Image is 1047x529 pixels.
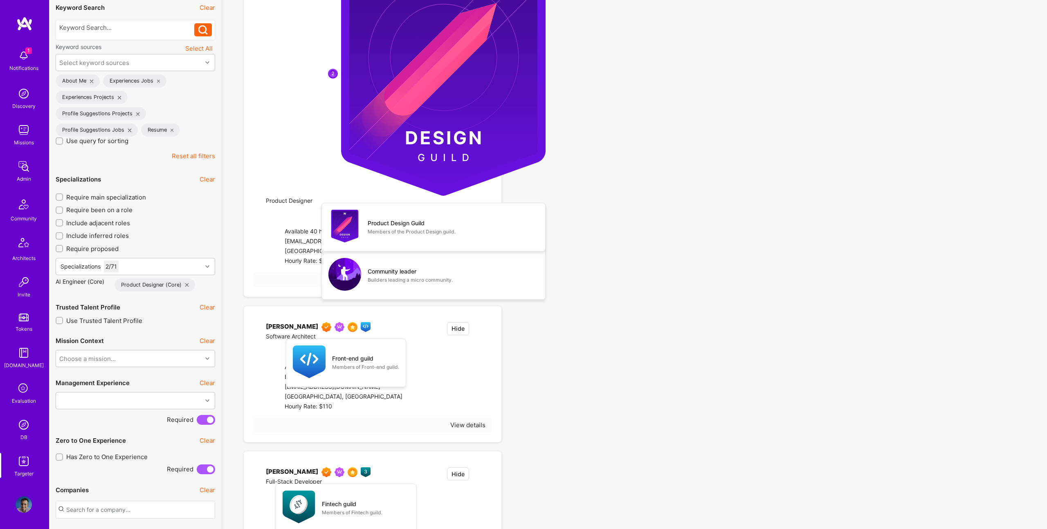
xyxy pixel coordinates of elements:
[266,196,546,206] div: Product Designer
[479,467,485,473] i: icon EmptyStar
[56,91,128,104] div: Experiences Projects
[205,399,209,403] i: icon Chevron
[293,345,326,378] img: Front-end guild
[447,467,469,480] button: Hide
[321,467,331,477] img: Exceptional A.Teamer
[14,469,34,478] div: Targeter
[157,80,160,83] i: icon Close
[20,433,27,442] div: DB
[103,74,167,87] div: Experiences Jobs
[321,322,331,332] img: Exceptional A.Teamer
[56,107,146,120] div: Profile Suggestions Projects
[266,322,318,332] div: [PERSON_NAME]
[12,397,36,405] div: Evaluation
[450,421,485,429] div: View details
[66,137,128,145] span: Use query for sorting
[266,332,371,342] div: Software Architect
[56,175,101,184] div: Specializations
[285,372,402,382] div: Est Availability 40 hours weekly
[348,322,357,332] img: SelectionTeam
[136,112,139,116] i: icon Close
[285,247,402,256] div: [GEOGRAPHIC_DATA], [GEOGRAPHIC_DATA]
[183,43,215,54] button: Select All
[66,231,129,240] span: Include inferred roles
[108,280,111,284] i: icon Close
[285,237,402,247] div: [EMAIL_ADDRESS][DOMAIN_NAME]
[167,465,193,473] span: Required
[56,303,120,312] div: Trusted Talent Profile
[205,61,209,65] i: icon Chevron
[141,123,180,137] div: Resume
[266,477,371,487] div: Full-Stack Developer
[16,158,32,175] img: admin teamwork
[59,58,129,67] div: Select keyword sources
[118,96,121,99] i: icon Close
[285,402,402,412] div: Hourly Rate: $110
[17,175,31,183] div: Admin
[200,486,215,494] button: Clear
[185,283,189,287] i: icon Close
[56,123,138,137] div: Profile Suggestions Jobs
[56,43,101,51] label: Keyword sources
[13,496,34,513] a: User Avatar
[16,381,31,397] i: icon SelectionTeam
[322,500,356,508] div: Fintech guild
[56,278,111,291] div: AI Engineer (Core)
[14,234,34,254] img: Architects
[332,354,373,363] div: Front-end guild
[16,47,32,64] img: bell
[19,314,29,321] img: tokens
[56,3,105,12] div: Keyword Search
[12,254,36,262] div: Architects
[368,276,453,284] div: Builders leading a micro community.
[328,258,361,291] img: Community leader
[4,361,44,370] div: [DOMAIN_NAME]
[56,336,104,345] div: Mission Context
[16,325,32,333] div: Tokens
[9,64,38,72] div: Notifications
[198,25,208,35] i: icon Search
[90,80,93,83] i: icon Close
[200,175,215,184] button: Clear
[66,206,133,214] span: Require been on a role
[66,316,142,325] span: Use Trusted Talent Profile
[16,122,32,138] img: teamwork
[171,129,174,132] i: icon Close
[128,129,131,132] i: icon Close
[14,195,34,214] img: Community
[56,436,126,445] div: Zero to One Experience
[266,467,318,477] div: [PERSON_NAME]
[56,501,215,519] input: Search for a company...
[12,102,36,110] div: Discovery
[285,227,402,237] div: Available 40 hours weekly
[368,267,416,276] div: Community leader
[16,453,32,469] img: Skill Targeter
[66,193,146,202] span: Require main specialization
[59,354,116,363] div: Choose a mission...
[335,467,344,477] img: Been on Mission
[285,392,402,402] div: [GEOGRAPHIC_DATA], [GEOGRAPHIC_DATA]
[332,363,399,371] div: Members of Front-end guild.
[66,219,130,227] span: Include adjacent roles
[205,356,209,361] i: icon Chevron
[447,322,469,335] button: Hide
[200,303,215,312] button: Clear
[266,208,272,214] i: icon linkedIn
[11,214,37,223] div: Community
[56,74,100,87] div: About Me
[18,290,30,299] div: Invite
[266,489,272,495] i: icon linkedIn
[16,16,33,31] img: logo
[66,453,148,461] span: Has Zero to One Experience
[361,322,371,332] img: Front-end guild
[16,496,32,513] img: User Avatar
[16,274,32,290] img: Invite
[16,417,32,433] img: Admin Search
[25,47,32,54] span: 1
[335,322,344,332] img: Been on Mission
[200,379,215,387] button: Clear
[115,278,195,291] div: Product Designer (Core)
[167,415,193,424] span: Required
[172,152,215,160] button: Reset all filters
[16,345,32,361] img: guide book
